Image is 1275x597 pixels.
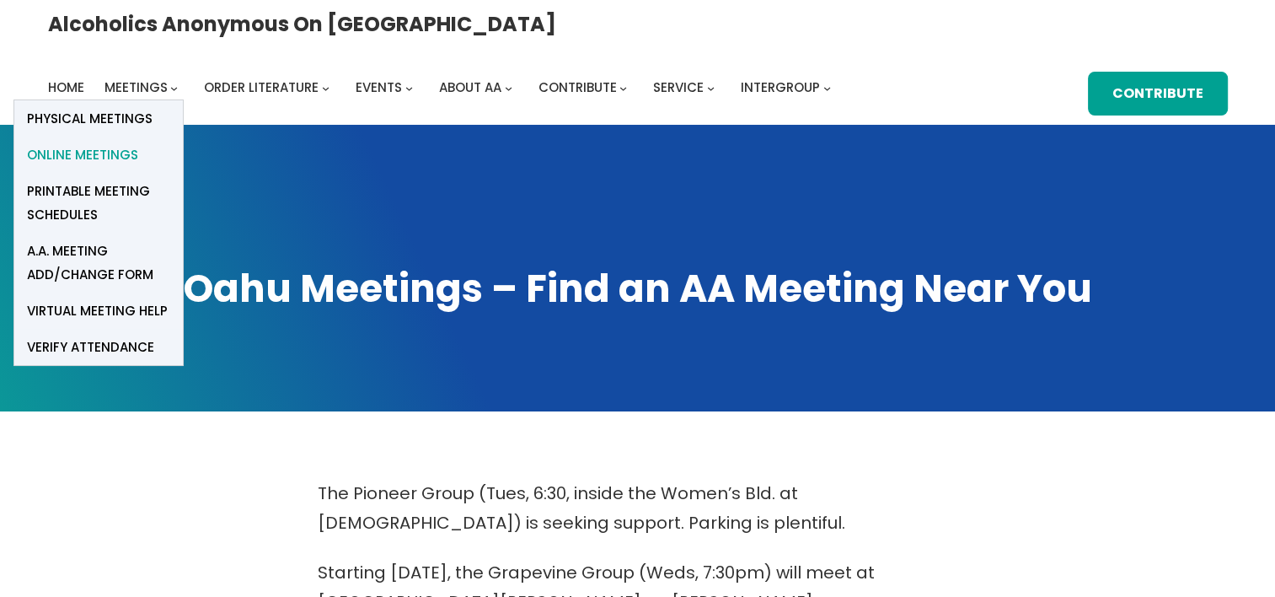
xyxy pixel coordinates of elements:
[27,143,138,167] span: Online Meetings
[823,84,831,92] button: Intergroup submenu
[439,76,501,99] a: About AA
[405,84,413,92] button: Events submenu
[439,78,501,96] span: About AA
[356,78,402,96] span: Events
[27,299,168,323] span: Virtual Meeting Help
[204,78,319,96] span: Order Literature
[653,76,704,99] a: Service
[741,78,820,96] span: Intergroup
[707,84,715,92] button: Service submenu
[104,76,168,99] a: Meetings
[48,78,84,96] span: Home
[48,76,837,99] nav: Intergroup
[48,6,556,42] a: Alcoholics Anonymous on [GEOGRAPHIC_DATA]
[14,329,183,365] a: verify attendance
[322,84,329,92] button: Order Literature submenu
[27,239,170,287] span: A.A. Meeting Add/Change Form
[14,293,183,329] a: Virtual Meeting Help
[104,78,168,96] span: Meetings
[538,78,617,96] span: Contribute
[14,100,183,137] a: Physical Meetings
[653,78,704,96] span: Service
[318,479,958,538] p: The Pioneer Group (Tues, 6:30, inside the Women’s Bld. at [DEMOGRAPHIC_DATA]) is seeking support....
[619,84,627,92] button: Contribute submenu
[14,173,183,233] a: Printable Meeting Schedules
[48,76,84,99] a: Home
[27,180,170,227] span: Printable Meeting Schedules
[505,84,512,92] button: About AA submenu
[170,84,178,92] button: Meetings submenu
[27,107,153,131] span: Physical Meetings
[14,137,183,173] a: Online Meetings
[48,263,1228,315] h1: Oahu Meetings – Find an AA Meeting Near You
[356,76,402,99] a: Events
[14,233,183,293] a: A.A. Meeting Add/Change Form
[741,76,820,99] a: Intergroup
[1088,72,1228,116] a: Contribute
[27,336,154,359] span: verify attendance
[538,76,617,99] a: Contribute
